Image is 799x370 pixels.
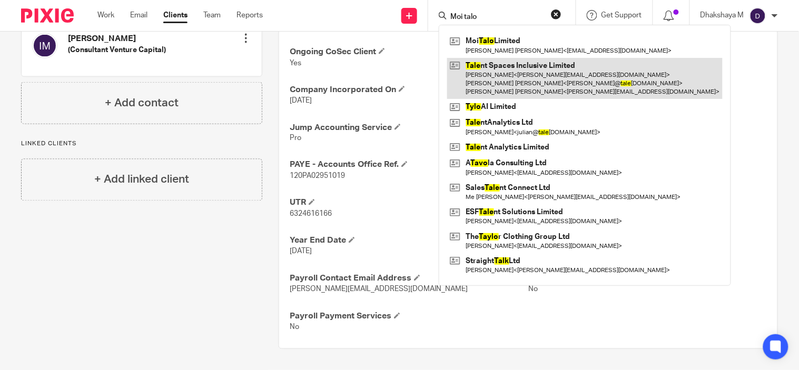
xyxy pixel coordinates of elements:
p: Linked clients [21,140,262,148]
span: No [290,324,299,331]
a: Team [203,10,221,21]
a: Work [97,10,114,21]
input: Search [449,13,544,22]
h5: (Consultant Venture Capital) [68,45,166,55]
span: Yes [290,59,301,67]
button: Clear [551,9,561,19]
img: Pixie [21,8,74,23]
img: svg%3E [32,33,57,58]
span: [DATE] [290,97,312,104]
h4: + Add linked client [94,172,189,188]
h4: Ongoing CoSec Client [290,46,528,57]
span: No [528,286,538,293]
h4: + Add contact [105,95,179,111]
span: [DATE] [290,248,312,255]
span: 6324616166 [290,211,332,218]
h4: Payroll Payment Services [290,311,528,322]
span: 120PA02951019 [290,173,345,180]
h4: UTR [290,197,528,208]
p: Dhakshaya M [701,10,744,21]
span: Pro [290,135,301,142]
a: Reports [236,10,263,21]
a: Clients [163,10,188,21]
a: Email [130,10,147,21]
span: Get Support [601,12,642,19]
h4: Year End Date [290,235,528,246]
h4: [PERSON_NAME] [68,33,166,44]
img: svg%3E [749,7,766,24]
h4: PAYE - Accounts Office Ref. [290,159,528,171]
h4: Payroll Contact Email Address [290,273,528,284]
h4: Jump Accounting Service [290,122,528,133]
h4: Company Incorporated On [290,84,528,95]
span: [PERSON_NAME][EMAIL_ADDRESS][DOMAIN_NAME] [290,286,468,293]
